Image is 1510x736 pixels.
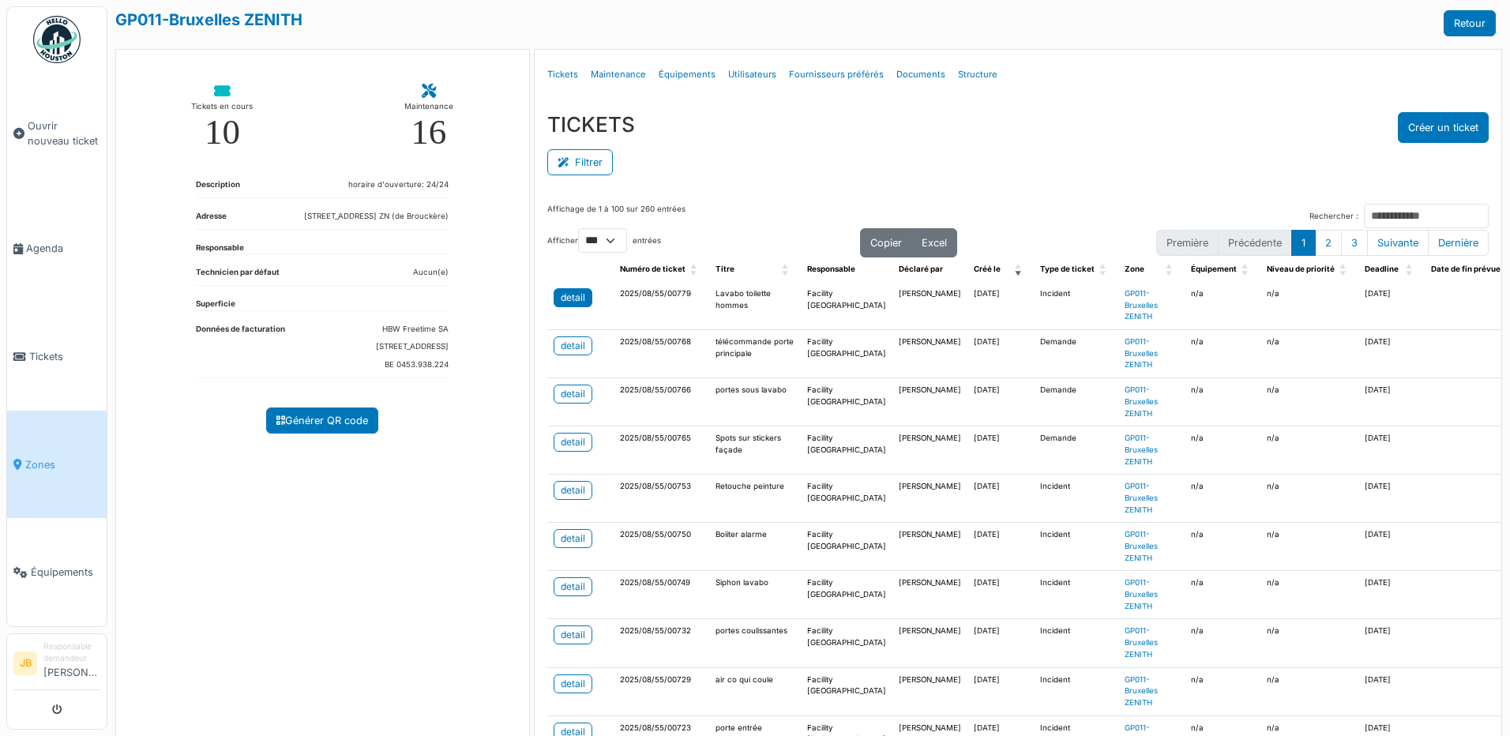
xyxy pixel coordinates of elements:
td: Facility [GEOGRAPHIC_DATA] [801,378,892,426]
div: Maintenance [404,99,453,115]
dd: [STREET_ADDRESS] [376,341,449,353]
td: Facility [GEOGRAPHIC_DATA] [801,667,892,715]
a: GP011-Bruxelles ZENITH [1125,626,1158,658]
a: GP011-Bruxelles ZENITH [1125,482,1158,513]
td: [PERSON_NAME] [892,378,967,426]
button: Next [1367,230,1429,256]
dt: Description [196,179,240,197]
dt: Superficie [196,299,235,310]
td: [PERSON_NAME] [892,667,967,715]
td: Spots sur stickers façade [709,426,801,475]
td: Retouche peinture [709,475,801,523]
td: [DATE] [967,619,1034,667]
td: Facility [GEOGRAPHIC_DATA] [801,523,892,571]
td: n/a [1260,426,1358,475]
div: detail [561,677,585,691]
div: Tickets en cours [191,99,253,115]
td: télécommande porte principale [709,330,801,378]
button: 2 [1315,230,1342,256]
td: [DATE] [1358,571,1425,619]
dd: [STREET_ADDRESS] ZN (de Brouckère) [304,211,449,223]
a: Utilisateurs [722,56,783,93]
a: Agenda [7,195,107,303]
button: Copier [860,228,912,257]
td: n/a [1185,667,1260,715]
td: Facility [GEOGRAPHIC_DATA] [801,330,892,378]
span: Numéro de ticket [620,265,686,273]
dt: Technicien par défaut [196,267,280,285]
a: Documents [890,56,952,93]
a: GP011-Bruxelles ZENITH [1125,289,1158,321]
a: detail [554,625,592,644]
td: n/a [1185,475,1260,523]
td: [DATE] [967,426,1034,475]
dd: horaire d'ouverture: 24/24 [348,179,449,191]
a: detail [554,529,592,548]
div: detail [561,531,585,546]
div: Responsable demandeur [43,640,100,665]
td: n/a [1185,619,1260,667]
a: detail [554,433,592,452]
div: detail [561,628,585,642]
td: 2025/08/55/00749 [614,571,709,619]
a: Fournisseurs préférés [783,56,890,93]
td: 2025/08/55/00768 [614,330,709,378]
div: 16 [411,115,446,150]
td: [PERSON_NAME] [892,426,967,475]
a: GP011-Bruxelles ZENITH [1125,530,1158,561]
td: Incident [1034,475,1118,523]
td: 2025/08/55/00779 [614,282,709,330]
td: Facility [GEOGRAPHIC_DATA] [801,426,892,475]
span: Tickets [29,349,100,364]
span: Responsable [807,265,855,273]
a: detail [554,288,592,307]
td: [PERSON_NAME] [892,330,967,378]
span: Zone [1125,265,1144,273]
td: [DATE] [1358,330,1425,378]
span: Créé le [974,265,1001,273]
a: detail [554,336,592,355]
td: [DATE] [967,523,1034,571]
td: n/a [1260,571,1358,619]
span: Zone: Activate to sort [1166,257,1175,282]
td: Facility [GEOGRAPHIC_DATA] [801,619,892,667]
div: detail [561,291,585,305]
td: Incident [1034,619,1118,667]
td: n/a [1185,378,1260,426]
td: Boiiter alarme [709,523,801,571]
td: 2025/08/55/00729 [614,667,709,715]
td: Demande [1034,426,1118,475]
td: Incident [1034,667,1118,715]
img: Badge_color-CXgf-gQk.svg [33,16,81,63]
td: [DATE] [1358,619,1425,667]
span: Équipement [1191,265,1237,273]
td: n/a [1260,378,1358,426]
td: 2025/08/55/00750 [614,523,709,571]
td: n/a [1260,667,1358,715]
button: Créer un ticket [1398,112,1489,143]
dt: Adresse [196,211,227,229]
a: detail [554,385,592,404]
a: Retour [1444,10,1496,36]
span: Niveau de priorité: Activate to sort [1339,257,1349,282]
td: 2025/08/55/00765 [614,426,709,475]
td: portes coulissantes [709,619,801,667]
span: Excel [922,237,947,249]
dd: BE 0453.938.224 [376,359,449,371]
a: Tickets en cours 10 [178,72,265,163]
h3: TICKETS [547,112,635,137]
td: n/a [1185,571,1260,619]
a: Maintenance [584,56,652,93]
a: GP011-Bruxelles ZENITH [1125,385,1158,417]
a: Structure [952,56,1004,93]
td: air co qui coule [709,667,801,715]
span: Date de fin prévue [1431,265,1501,273]
td: [PERSON_NAME] [892,619,967,667]
a: GP011-Bruxelles ZENITH [115,10,302,29]
td: [PERSON_NAME] [892,523,967,571]
td: [DATE] [1358,667,1425,715]
button: 3 [1341,230,1368,256]
td: Incident [1034,523,1118,571]
td: [PERSON_NAME] [892,282,967,330]
td: [PERSON_NAME] [892,475,967,523]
